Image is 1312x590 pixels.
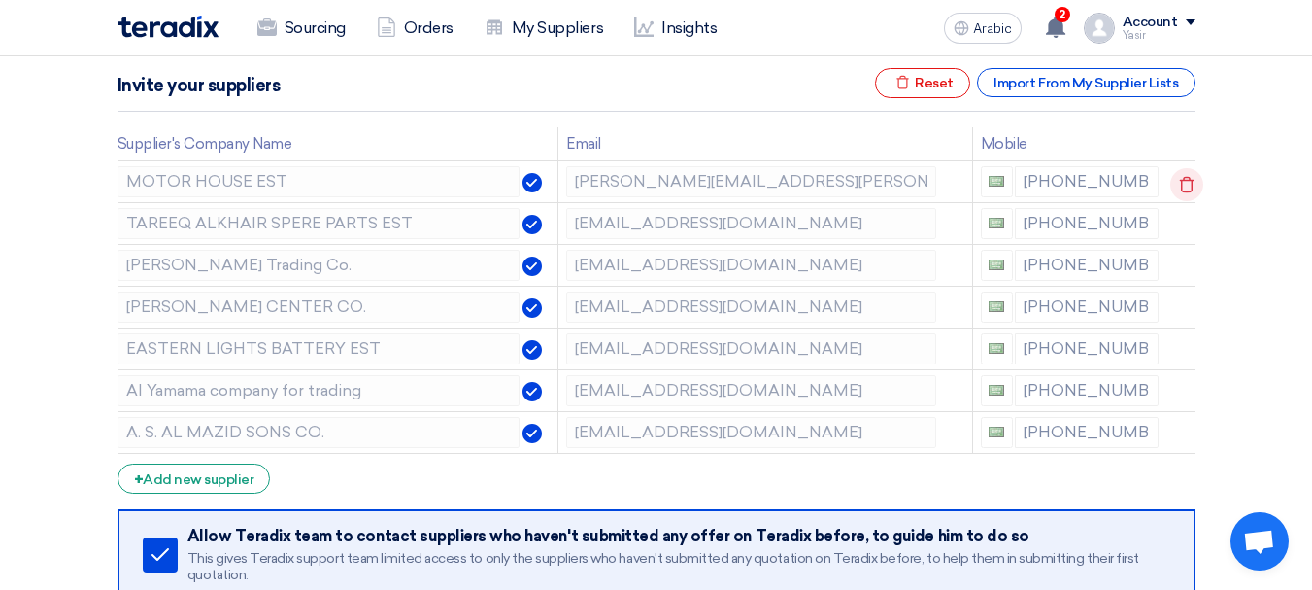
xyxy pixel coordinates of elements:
[522,382,542,401] img: Verified Account
[1059,8,1065,21] font: 2
[993,75,1178,91] font: Import From My Supplier Lists
[118,208,520,239] input: Supplier Name
[566,208,936,239] input: Email
[118,417,520,448] input: Supplier Name
[118,166,520,197] input: Supplier Name
[242,7,361,50] a: Sourcing
[134,470,144,489] font: +
[361,7,469,50] a: Orders
[118,135,292,153] font: Supplier's Company Name
[1230,512,1289,571] div: Open chat
[566,166,936,197] input: Email
[915,75,954,91] font: Reset
[973,20,1012,37] font: Arabic
[1084,13,1115,44] img: profile_test.png
[404,18,454,37] font: Orders
[566,417,936,448] input: Email
[522,340,542,360] img: Verified Account
[187,527,1029,545] font: Allow Teradix team to contact suppliers who haven't submitted any offer on Teradix before, to gui...
[619,7,732,50] a: Insights
[118,250,520,281] input: Supplier Name
[512,18,603,37] font: My Suppliers
[1123,29,1146,42] font: Yasir
[118,375,520,406] input: Supplier Name
[143,471,253,488] font: Add new supplier
[522,215,542,234] img: Verified Account
[118,333,520,364] input: Supplier Name
[566,135,601,153] font: Email
[944,13,1022,44] button: Arabic
[522,424,542,443] img: Verified Account
[285,18,346,37] font: Sourcing
[566,375,936,406] input: Email
[118,75,281,96] font: Invite your suppliers
[566,333,936,364] input: Email
[118,292,520,323] input: Supplier Name
[522,257,542,276] img: Verified Account
[469,7,619,50] a: My Suppliers
[187,550,1139,584] font: This gives Teradix support team limited access to only the suppliers who haven't submitted any qu...
[118,16,219,38] img: Teradix logo
[522,298,542,318] img: Verified Account
[661,18,717,37] font: Insights
[566,292,936,323] input: Email
[981,135,1027,153] font: Mobile
[1123,14,1178,30] font: Account
[522,173,542,192] img: Verified Account
[566,250,936,281] input: Email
